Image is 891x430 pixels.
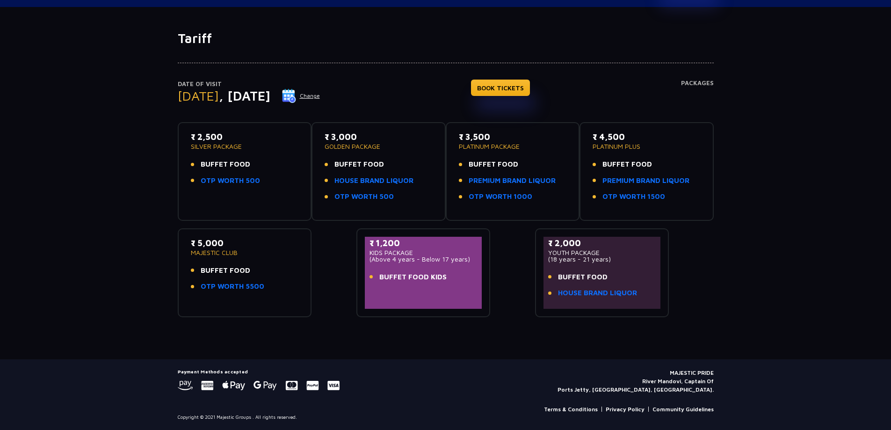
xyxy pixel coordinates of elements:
a: OTP WORTH 500 [334,191,394,202]
a: Terms & Conditions [544,405,598,414]
p: PLATINUM PLUS [593,143,701,150]
a: PREMIUM BRAND LIQUOR [469,175,556,186]
p: ₹ 1,200 [369,237,478,249]
p: SILVER PACKAGE [191,143,299,150]
p: ₹ 4,500 [593,131,701,143]
p: ₹ 5,000 [191,237,299,249]
span: BUFFET FOOD KIDS [379,272,447,283]
p: ₹ 3,000 [325,131,433,143]
a: BOOK TICKETS [471,80,530,96]
p: Date of Visit [178,80,320,89]
a: OTP WORTH 1000 [469,191,532,202]
p: ₹ 2,500 [191,131,299,143]
p: (18 years - 21 years) [548,256,656,262]
span: BUFFET FOOD [558,272,608,283]
button: Change [282,88,320,103]
p: (Above 4 years - Below 17 years) [369,256,478,262]
p: ₹ 3,500 [459,131,567,143]
a: HOUSE BRAND LIQUOR [334,175,413,186]
span: BUFFET FOOD [469,159,518,170]
a: OTP WORTH 500 [201,175,260,186]
p: ₹ 2,000 [548,237,656,249]
span: BUFFET FOOD [201,159,250,170]
h4: Packages [681,80,714,113]
p: MAJESTIC PRIDE River Mandovi, Captain Of Ports Jetty, [GEOGRAPHIC_DATA], [GEOGRAPHIC_DATA]. [558,369,714,394]
span: , [DATE] [219,88,270,103]
span: BUFFET FOOD [201,265,250,276]
a: Community Guidelines [652,405,714,414]
p: MAJESTIC CLUB [191,249,299,256]
p: YOUTH PACKAGE [548,249,656,256]
h1: Tariff [178,30,714,46]
p: Copyright © 2021 Majestic Groups . All rights reserved. [178,414,297,421]
span: [DATE] [178,88,219,103]
span: BUFFET FOOD [334,159,384,170]
a: Privacy Policy [606,405,645,414]
a: PREMIUM BRAND LIQUOR [602,175,689,186]
h5: Payment Methods accepted [178,369,340,374]
span: BUFFET FOOD [602,159,652,170]
p: PLATINUM PACKAGE [459,143,567,150]
a: HOUSE BRAND LIQUOR [558,288,637,299]
a: OTP WORTH 1500 [602,191,665,202]
p: GOLDEN PACKAGE [325,143,433,150]
a: OTP WORTH 5500 [201,281,264,292]
p: KIDS PACKAGE [369,249,478,256]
